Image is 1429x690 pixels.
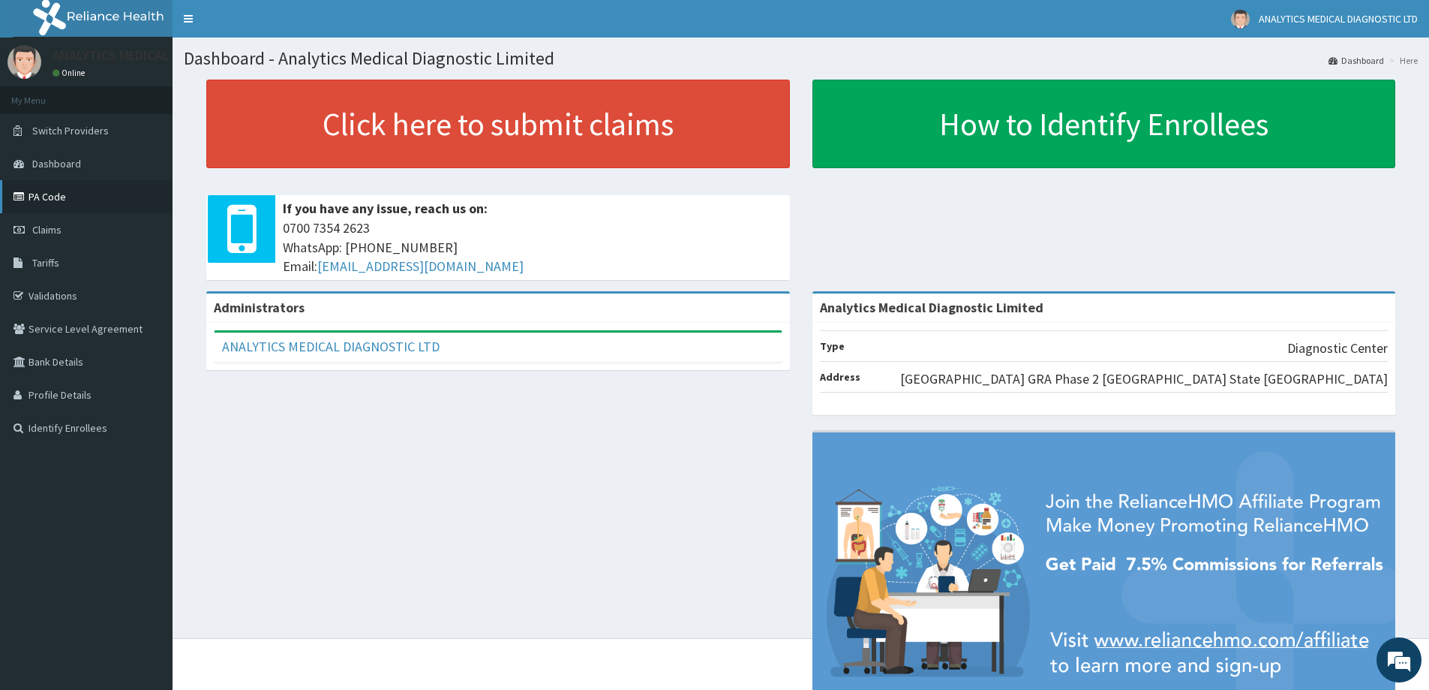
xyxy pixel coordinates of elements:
[283,218,782,276] span: 0700 7354 2623 WhatsApp: [PHONE_NUMBER] Email:
[1328,54,1384,67] a: Dashboard
[28,75,61,113] img: d_794563401_company_1708531726252_794563401
[820,339,845,353] b: Type
[283,200,488,217] b: If you have any issue, reach us on:
[8,410,286,463] textarea: Type your message and hit 'Enter'
[206,80,790,168] a: Click here to submit claims
[1259,12,1418,26] span: ANALYTICS MEDICAL DIAGNOSTIC LTD
[8,45,41,79] img: User Image
[820,299,1043,316] strong: Analytics Medical Diagnostic Limited
[812,80,1396,168] a: How to Identify Enrollees
[214,299,305,316] b: Administrators
[1385,54,1418,67] li: Here
[1231,10,1250,29] img: User Image
[900,369,1388,389] p: [GEOGRAPHIC_DATA] GRA Phase 2 [GEOGRAPHIC_DATA] State [GEOGRAPHIC_DATA]
[222,338,440,355] a: ANALYTICS MEDICAL DIAGNOSTIC LTD
[32,223,62,237] span: Claims
[53,68,89,78] a: Online
[87,189,207,341] span: We're online!
[184,49,1418,68] h1: Dashboard - Analytics Medical Diagnostic Limited
[32,157,81,170] span: Dashboard
[53,49,269,62] p: ANALYTICS MEDICAL DIAGNOSTIC LTD
[32,256,59,270] span: Tariffs
[317,258,524,275] a: [EMAIL_ADDRESS][DOMAIN_NAME]
[820,370,860,384] b: Address
[246,8,282,44] div: Minimize live chat window
[1287,339,1388,358] p: Diagnostic Center
[32,124,109,137] span: Switch Providers
[78,84,252,104] div: Chat with us now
